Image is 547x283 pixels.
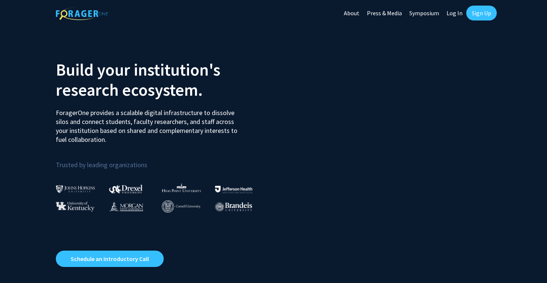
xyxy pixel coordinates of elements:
[109,201,143,211] img: Morgan State University
[215,186,252,193] img: Thomas Jefferson University
[56,185,95,193] img: Johns Hopkins University
[56,251,164,267] a: Opens in a new tab
[162,200,201,213] img: Cornell University
[109,185,143,193] img: Drexel University
[466,6,497,20] a: Sign Up
[162,183,201,192] img: High Point University
[56,150,268,171] p: Trusted by leading organizations
[56,60,268,100] h2: Build your institution's research ecosystem.
[215,202,252,212] img: Brandeis University
[56,103,243,144] p: ForagerOne provides a scalable digital infrastructure to dissolve silos and connect students, fac...
[56,7,108,20] img: ForagerOne Logo
[56,201,95,212] img: University of Kentucky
